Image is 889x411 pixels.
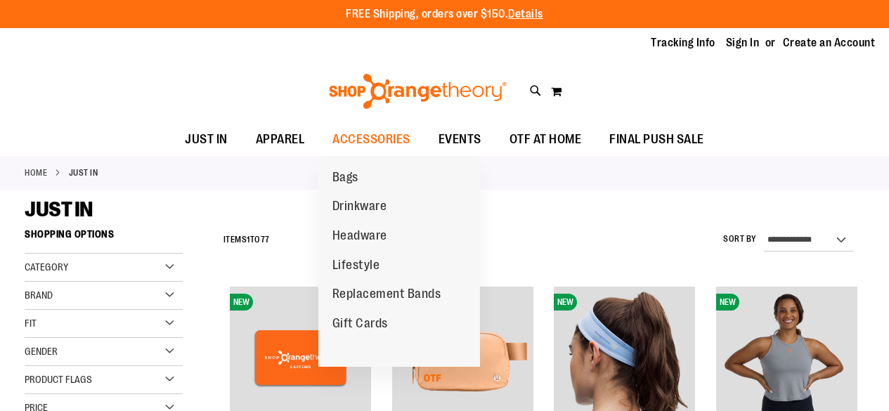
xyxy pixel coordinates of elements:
[25,222,183,254] strong: Shopping Options
[318,163,372,193] a: Bags
[318,280,455,309] a: Replacement Bands
[783,35,876,51] a: Create an Account
[318,251,394,280] a: Lifestyle
[595,124,718,156] a: FINAL PUSH SALE
[318,156,480,367] ul: ACCESSORIES
[25,374,92,385] span: Product Flags
[25,346,58,357] span: Gender
[495,124,596,156] a: OTF AT HOME
[242,124,319,156] a: APPAREL
[439,124,481,155] span: EVENTS
[508,8,543,20] a: Details
[261,235,270,244] span: 77
[346,6,543,22] p: FREE Shipping, orders over $150.
[554,294,577,311] span: NEW
[424,124,495,156] a: EVENTS
[332,287,441,304] span: Replacement Bands
[223,229,270,251] h2: Items to
[332,258,380,275] span: Lifestyle
[25,261,68,273] span: Category
[327,74,509,109] img: Shop Orangetheory
[726,35,760,51] a: Sign In
[723,233,757,245] label: Sort By
[69,167,98,179] strong: JUST IN
[25,197,93,221] span: JUST IN
[171,124,242,155] a: JUST IN
[247,235,250,244] span: 1
[716,294,739,311] span: NEW
[25,167,47,179] a: Home
[332,124,410,155] span: ACCESSORIES
[230,294,253,311] span: NEW
[25,289,53,301] span: Brand
[332,199,387,216] span: Drinkware
[318,124,424,156] a: ACCESSORIES
[318,192,401,221] a: Drinkware
[185,124,228,155] span: JUST IN
[609,124,704,155] span: FINAL PUSH SALE
[332,316,388,334] span: Gift Cards
[318,221,401,251] a: Headware
[318,309,402,339] a: Gift Cards
[651,35,715,51] a: Tracking Info
[256,124,305,155] span: APPAREL
[332,170,358,188] span: Bags
[25,318,37,329] span: Fit
[332,228,387,246] span: Headware
[510,124,582,155] span: OTF AT HOME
